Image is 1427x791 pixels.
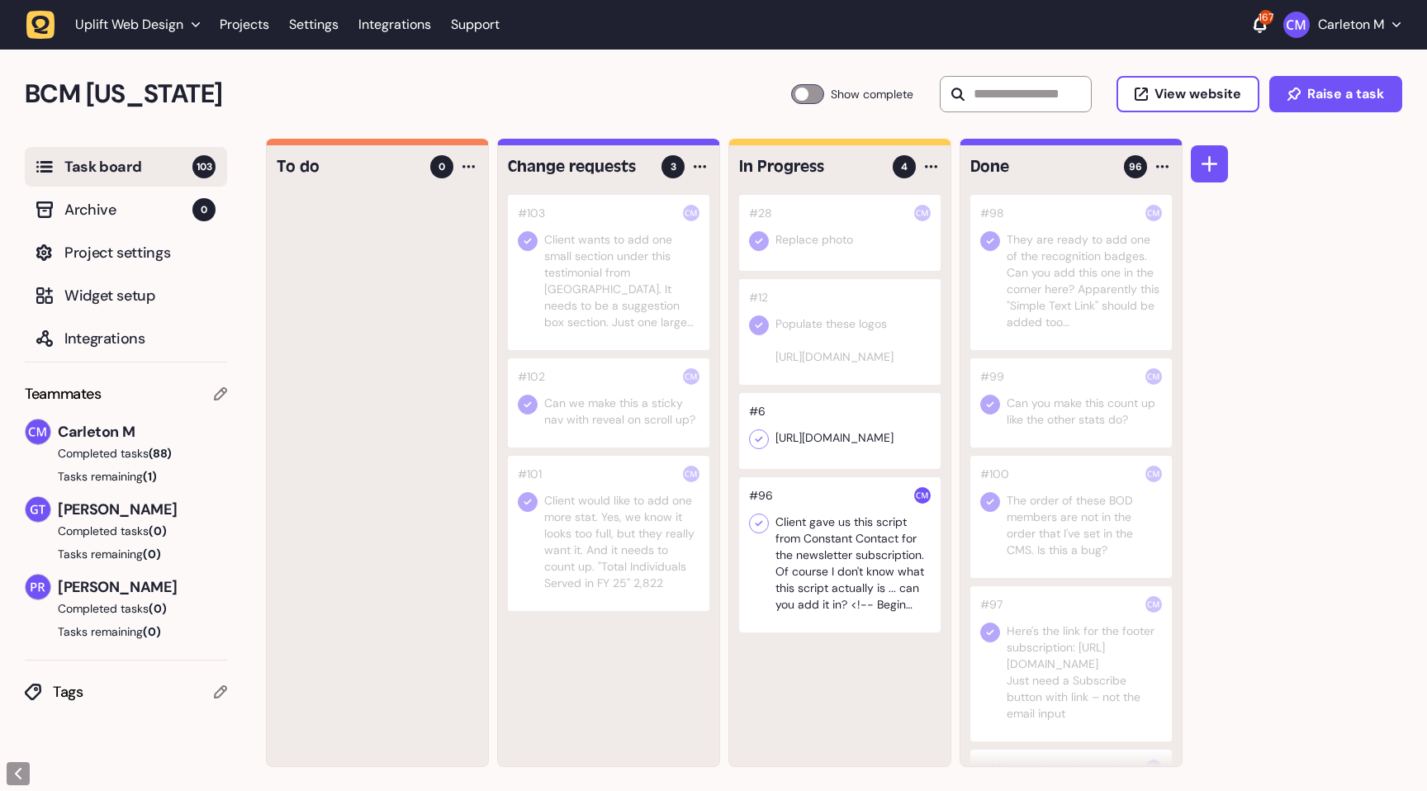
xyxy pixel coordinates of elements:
[1269,76,1402,112] button: Raise a task
[149,601,167,616] span: (0)
[25,546,227,562] button: Tasks remaining(0)
[1129,159,1142,174] span: 96
[25,147,227,187] button: Task board103
[914,487,931,504] img: Carleton M
[901,159,908,174] span: 4
[58,420,227,443] span: Carleton M
[53,680,214,703] span: Tags
[358,10,431,40] a: Integrations
[25,233,227,272] button: Project settings
[914,205,931,221] img: Carleton M
[192,155,216,178] span: 103
[671,159,676,174] span: 3
[831,84,913,104] span: Show complete
[26,497,50,522] img: Graham Thompson
[1154,88,1241,101] span: View website
[25,468,227,485] button: Tasks remaining(1)
[1145,368,1162,385] img: Carleton M
[1116,76,1259,112] button: View website
[64,284,216,307] span: Widget setup
[143,624,161,639] span: (0)
[1259,10,1273,25] div: 167
[439,159,445,174] span: 0
[220,10,269,40] a: Projects
[149,523,167,538] span: (0)
[64,241,216,264] span: Project settings
[25,600,214,617] button: Completed tasks(0)
[451,17,500,33] a: Support
[64,198,192,221] span: Archive
[58,498,227,521] span: [PERSON_NAME]
[26,575,50,599] img: Pranav
[289,10,339,40] a: Settings
[25,382,102,405] span: Teammates
[1349,713,1419,783] iframe: LiveChat chat widget
[1145,466,1162,482] img: Carleton M
[508,155,650,178] h4: Change requests
[683,466,699,482] img: Carleton M
[26,10,210,40] button: Uplift Web Design
[1318,17,1384,33] p: Carleton M
[26,419,50,444] img: Carleton M
[25,445,214,462] button: Completed tasks(88)
[143,547,161,561] span: (0)
[25,523,214,539] button: Completed tasks(0)
[1283,12,1401,38] button: Carleton M
[683,368,699,385] img: Carleton M
[25,319,227,358] button: Integrations
[75,17,183,33] span: Uplift Web Design
[277,155,419,178] h4: To do
[1145,760,1162,776] img: Carleton M
[64,155,192,178] span: Task board
[25,276,227,315] button: Widget setup
[143,469,157,484] span: (1)
[25,190,227,230] button: Archive0
[739,155,881,178] h4: In Progress
[64,327,216,350] span: Integrations
[1307,88,1384,101] span: Raise a task
[970,155,1112,178] h4: Done
[149,446,172,461] span: (88)
[25,623,227,640] button: Tasks remaining(0)
[58,575,227,599] span: [PERSON_NAME]
[683,205,699,221] img: Carleton M
[1145,596,1162,613] img: Carleton M
[1145,205,1162,221] img: Carleton M
[192,198,216,221] span: 0
[1283,12,1310,38] img: Carleton M
[25,74,791,114] h2: BCM Georgia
